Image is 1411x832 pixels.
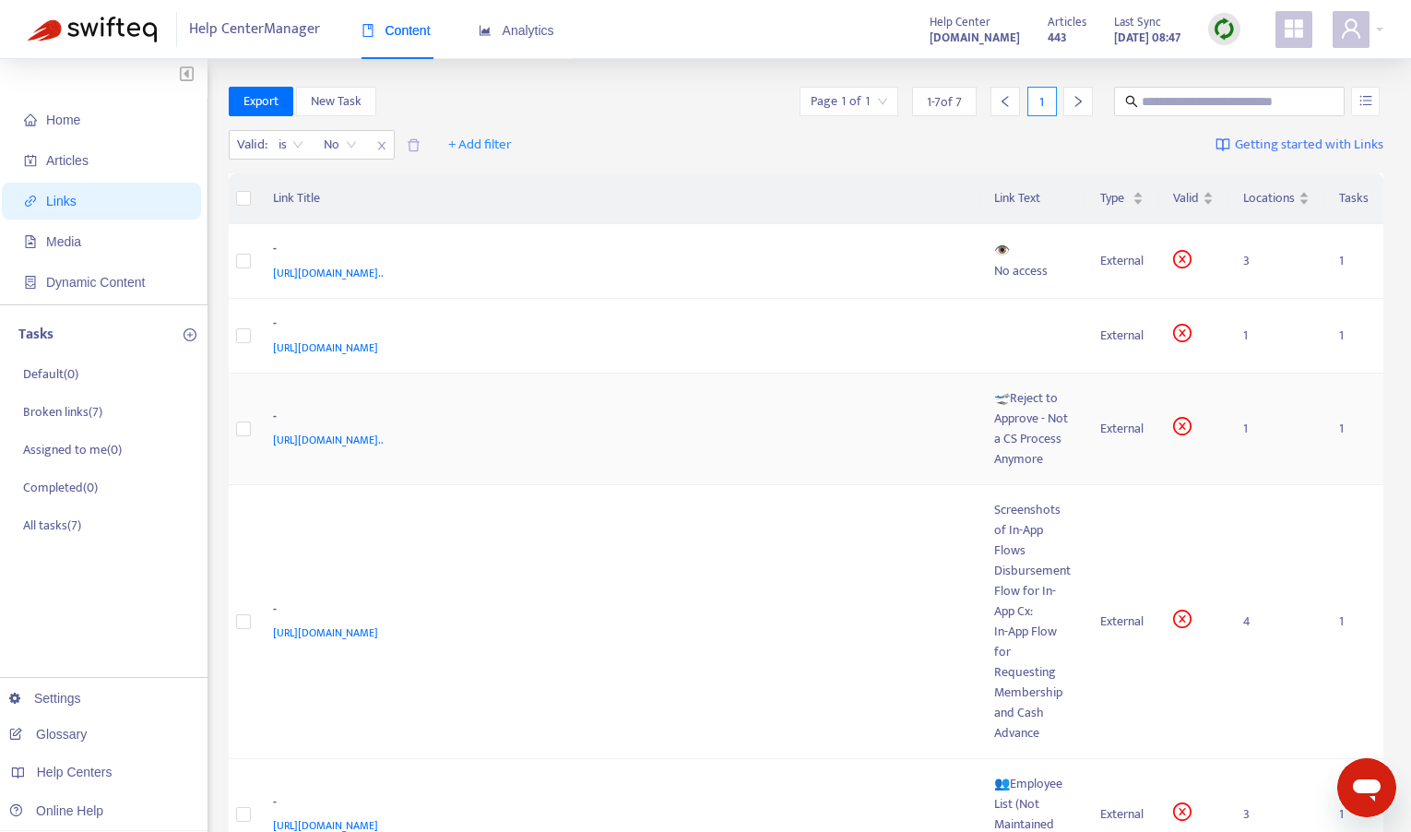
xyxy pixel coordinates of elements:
[23,402,102,422] p: Broken links ( 7 )
[273,624,378,642] span: [URL][DOMAIN_NAME]
[1173,250,1192,268] span: close-circle
[1125,95,1138,108] span: search
[994,388,1071,469] div: 🛫Reject to Approve - Not a CS Process Anymore
[273,600,958,624] div: -
[18,324,53,346] p: Tasks
[296,87,376,116] button: New Task
[24,113,37,126] span: home
[1228,485,1324,759] td: 4
[1173,324,1192,342] span: close-circle
[1085,173,1158,224] th: Type
[9,803,103,818] a: Online Help
[1173,417,1192,435] span: close-circle
[999,95,1012,108] span: left
[273,431,384,449] span: [URL][DOMAIN_NAME]..
[23,440,122,459] p: Assigned to me ( 0 )
[273,314,958,338] div: -
[362,23,431,38] span: Content
[1351,87,1380,116] button: unordered-list
[189,12,320,47] span: Help Center Manager
[1100,804,1144,825] div: External
[230,131,270,159] span: Valid :
[930,27,1020,48] a: [DOMAIN_NAME]
[1324,224,1383,299] td: 1
[1173,802,1192,821] span: close-circle
[46,194,77,208] span: Links
[1283,18,1305,40] span: appstore
[273,407,958,431] div: -
[927,92,962,112] span: 1 - 7 of 7
[46,234,81,249] span: Media
[28,17,157,42] img: Swifteq
[994,500,1071,561] div: Screenshots of In-App Flows
[434,130,526,160] button: + Add filter
[1100,419,1144,439] div: External
[1100,188,1129,208] span: Type
[1235,135,1383,156] span: Getting started with Links
[24,195,37,208] span: link
[9,691,81,706] a: Settings
[273,339,378,357] span: [URL][DOMAIN_NAME]
[1324,173,1383,224] th: Tasks
[1215,130,1383,160] a: Getting started with Links
[1215,137,1230,152] img: image-link
[1100,251,1144,271] div: External
[1324,485,1383,759] td: 1
[1173,610,1192,628] span: close-circle
[1100,326,1144,346] div: External
[9,727,87,742] a: Glossary
[362,24,374,37] span: book
[23,478,98,497] p: Completed ( 0 )
[448,134,512,156] span: + Add filter
[979,173,1085,224] th: Link Text
[1337,758,1396,817] iframe: Button to launch messaging window
[24,235,37,248] span: file-image
[273,792,958,816] div: -
[46,275,145,290] span: Dynamic Content
[1072,95,1085,108] span: right
[407,138,421,152] span: delete
[994,261,1071,281] div: No access
[258,173,980,224] th: Link Title
[23,516,81,535] p: All tasks ( 7 )
[1100,612,1144,632] div: External
[1027,87,1057,116] div: 1
[1114,28,1180,48] strong: [DATE] 08:47
[1228,173,1324,224] th: Locations
[994,622,1071,743] div: In-App Flow for Requesting Membership and Cash Advance
[273,239,958,263] div: -
[1340,18,1362,40] span: user
[229,87,293,116] button: Export
[243,91,279,112] span: Export
[479,23,554,38] span: Analytics
[273,264,384,282] span: [URL][DOMAIN_NAME]..
[1228,374,1324,485] td: 1
[994,241,1071,261] div: 👁️
[1359,94,1372,107] span: unordered-list
[370,135,394,157] span: close
[1243,188,1295,208] span: Locations
[994,561,1071,622] div: Disbursement Flow for In-App Cx:
[1048,28,1067,48] strong: 443
[1158,173,1228,224] th: Valid
[1324,374,1383,485] td: 1
[479,24,492,37] span: area-chart
[184,328,196,341] span: plus-circle
[324,131,357,159] span: No
[1213,18,1236,41] img: sync.dc5367851b00ba804db3.png
[23,364,78,384] p: Default ( 0 )
[311,91,362,112] span: New Task
[46,153,89,168] span: Articles
[930,28,1020,48] strong: [DOMAIN_NAME]
[1173,188,1199,208] span: Valid
[24,276,37,289] span: container
[46,113,80,127] span: Home
[24,154,37,167] span: account-book
[1324,299,1383,374] td: 1
[1048,12,1086,32] span: Articles
[1228,224,1324,299] td: 3
[37,765,113,779] span: Help Centers
[930,12,990,32] span: Help Center
[1114,12,1161,32] span: Last Sync
[1228,299,1324,374] td: 1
